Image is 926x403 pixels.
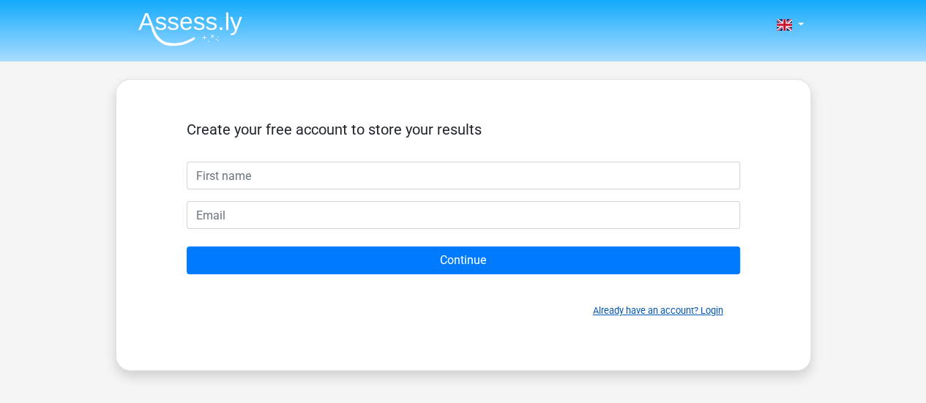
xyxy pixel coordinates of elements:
h5: Create your free account to store your results [187,121,740,138]
a: Already have an account? Login [593,305,723,316]
img: Assessly [138,12,242,46]
input: First name [187,162,740,189]
input: Email [187,201,740,229]
input: Continue [187,246,740,274]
